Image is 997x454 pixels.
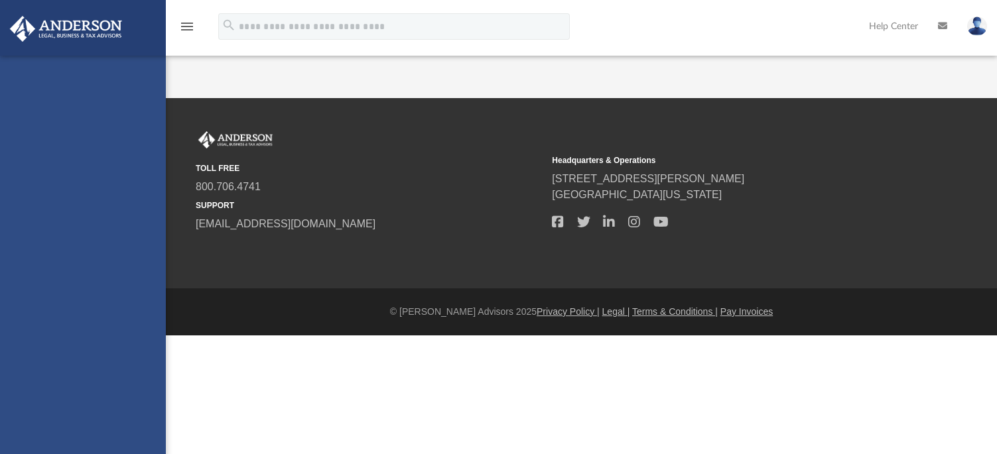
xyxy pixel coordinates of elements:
a: Legal | [602,306,630,317]
img: User Pic [967,17,987,36]
a: Privacy Policy | [537,306,600,317]
img: Anderson Advisors Platinum Portal [6,16,126,42]
a: [EMAIL_ADDRESS][DOMAIN_NAME] [196,218,375,229]
a: 800.706.4741 [196,181,261,192]
i: search [222,18,236,32]
div: © [PERSON_NAME] Advisors 2025 [166,305,997,319]
small: Headquarters & Operations [552,154,899,166]
img: Anderson Advisors Platinum Portal [196,131,275,148]
i: menu [179,19,195,34]
a: menu [179,25,195,34]
a: [GEOGRAPHIC_DATA][US_STATE] [552,189,722,200]
a: Pay Invoices [720,306,773,317]
a: [STREET_ADDRESS][PERSON_NAME] [552,173,744,184]
a: Terms & Conditions | [632,306,718,317]
small: TOLL FREE [196,162,543,174]
small: SUPPORT [196,199,543,211]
